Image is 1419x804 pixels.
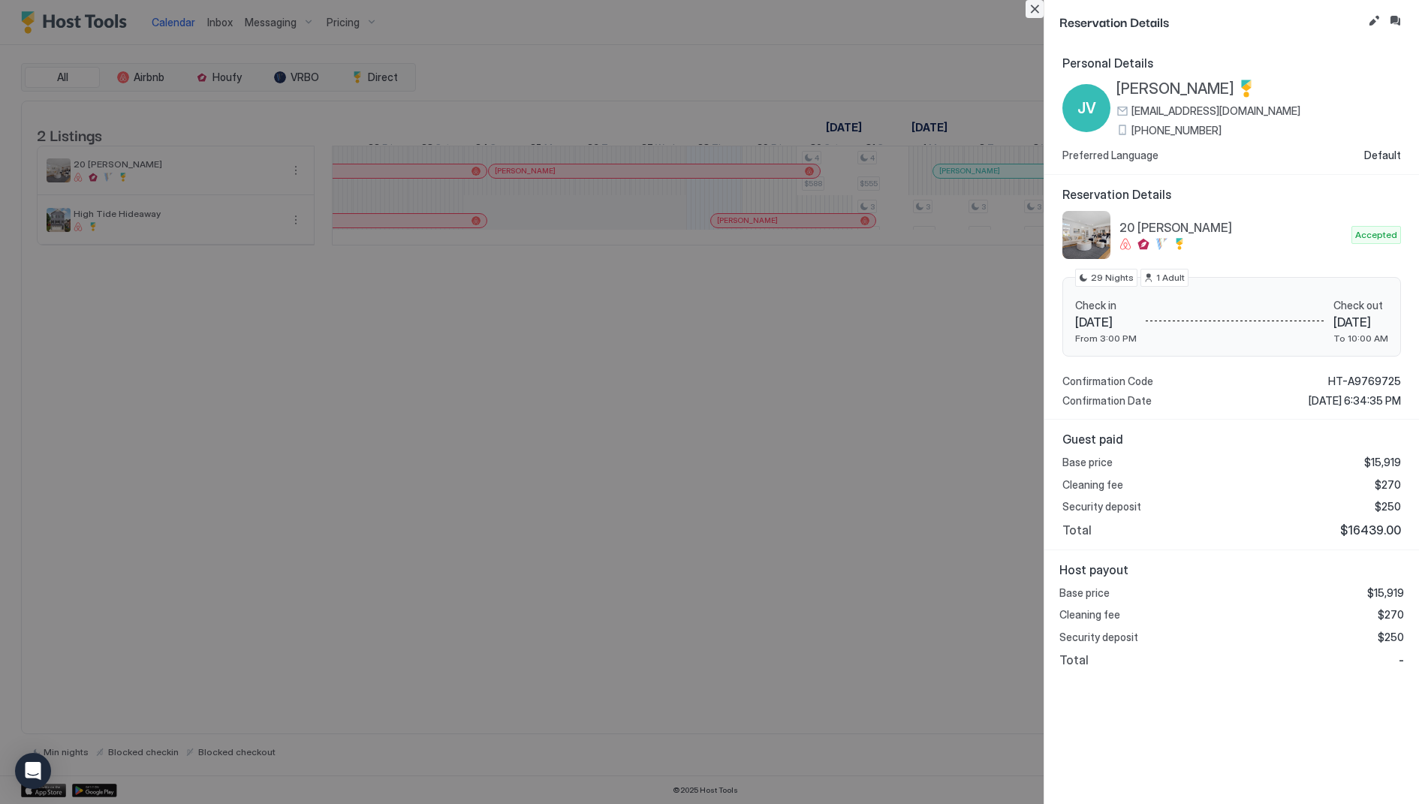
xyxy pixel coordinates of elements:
span: From 3:00 PM [1075,333,1137,344]
span: JV [1077,97,1096,119]
div: Open Intercom Messenger [15,753,51,789]
span: Confirmation Code [1062,375,1153,388]
span: Total [1059,652,1089,667]
button: Edit reservation [1365,12,1383,30]
span: Confirmation Date [1062,394,1152,408]
span: [PHONE_NUMBER] [1131,124,1222,137]
span: [DATE] 6:34:35 PM [1309,394,1401,408]
span: Security deposit [1059,631,1138,644]
span: Reservation Details [1062,187,1401,202]
div: listing image [1062,211,1110,259]
span: Base price [1062,456,1113,469]
button: Inbox [1386,12,1404,30]
span: $250 [1375,500,1401,513]
span: To 10:00 AM [1333,333,1388,344]
span: Base price [1059,586,1110,600]
span: Preferred Language [1062,149,1158,162]
span: Host payout [1059,562,1404,577]
span: $15,919 [1364,456,1401,469]
span: Check in [1075,299,1137,312]
span: Personal Details [1062,56,1401,71]
span: $270 [1375,478,1401,492]
span: 29 Nights [1091,271,1134,285]
span: $15,919 [1367,586,1404,600]
span: $16439.00 [1340,522,1401,538]
span: Accepted [1355,228,1397,242]
span: $250 [1378,631,1404,644]
span: 20 [PERSON_NAME] [1119,220,1345,235]
span: [DATE] [1075,315,1137,330]
span: Guest paid [1062,432,1401,447]
span: - [1399,652,1404,667]
span: Total [1062,522,1092,538]
span: Default [1364,149,1401,162]
span: Cleaning fee [1062,478,1123,492]
span: [DATE] [1333,315,1388,330]
span: Check out [1333,299,1388,312]
span: 1 Adult [1156,271,1185,285]
span: Reservation Details [1059,12,1362,31]
span: Security deposit [1062,500,1141,513]
span: [EMAIL_ADDRESS][DOMAIN_NAME] [1131,104,1300,118]
span: HT-A9769725 [1328,375,1401,388]
span: Cleaning fee [1059,608,1120,622]
span: $270 [1378,608,1404,622]
span: [PERSON_NAME] [1116,80,1234,98]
